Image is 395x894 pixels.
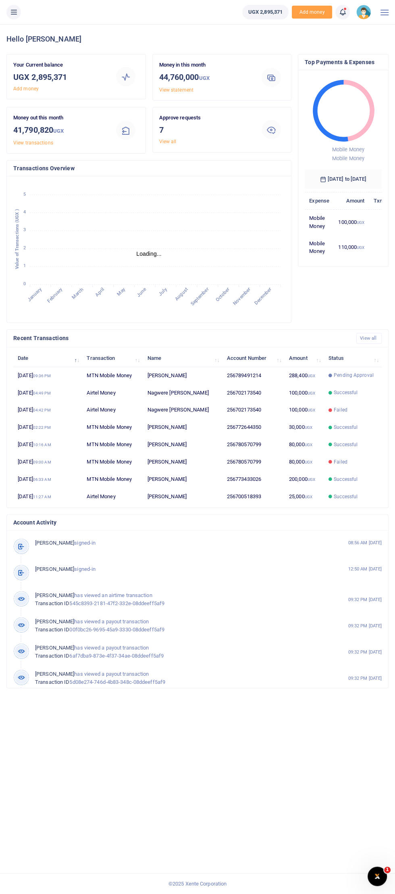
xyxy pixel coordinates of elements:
[334,493,358,500] span: Successful
[159,61,252,69] p: Money in this month
[13,334,350,343] h4: Recent Transactions
[222,471,285,488] td: 256773433026
[35,591,295,608] p: has viewed an airtime transaction 545c8393-2181-47f2-332e-08ddeeff5af9
[292,8,332,15] a: Add money
[13,401,82,419] td: [DATE]
[13,453,82,471] td: [DATE]
[143,384,222,401] td: Nagwere [PERSON_NAME]
[136,251,162,257] text: Loading...
[348,622,382,629] small: 09:32 PM [DATE]
[23,245,26,250] tspan: 2
[305,169,382,189] h6: [DATE] to [DATE]
[33,408,51,412] small: 04:42 PM
[33,477,51,482] small: 06:33 AM
[357,245,364,250] small: UGX
[285,419,324,436] td: 30,000
[292,6,332,19] span: Add money
[332,146,364,152] span: Mobile Money
[13,367,82,384] td: [DATE]
[6,35,389,44] h4: Hello [PERSON_NAME]
[143,350,222,367] th: Name: activate to sort column ascending
[26,286,43,303] tspan: January
[189,286,210,307] tspan: September
[308,391,315,395] small: UGX
[35,645,74,651] span: [PERSON_NAME]
[23,209,26,215] tspan: 4
[35,627,69,633] span: Transaction ID
[334,406,347,414] span: Failed
[324,350,382,367] th: Status: activate to sort column ascending
[13,61,106,69] p: Your Current balance
[292,6,332,19] li: Toup your wallet
[143,419,222,436] td: [PERSON_NAME]
[35,670,295,687] p: has viewed a payout transaction 5d08e274-746d-4b83-348c-08ddeeff5af9
[285,488,324,505] td: 25,000
[13,164,285,173] h4: Transactions Overview
[334,458,347,466] span: Failed
[82,436,143,453] td: MTN Mobile Money
[305,192,334,210] th: Expense
[334,235,369,260] td: 110,000
[143,367,222,384] td: [PERSON_NAME]
[348,675,382,682] small: 09:32 PM [DATE]
[285,384,324,401] td: 100,000
[305,460,312,464] small: UGX
[23,281,26,286] tspan: 0
[35,653,69,659] span: Transaction ID
[242,5,289,19] a: UGX 2,895,371
[285,453,324,471] td: 80,000
[13,471,82,488] td: [DATE]
[159,71,252,84] h3: 44,760,000
[13,140,53,146] a: View transactions
[356,333,382,344] a: View all
[33,443,51,447] small: 10:16 AM
[368,867,387,886] iframe: Intercom live chat
[33,425,51,430] small: 02:22 PM
[35,565,295,574] p: signed-in
[222,419,285,436] td: 256772644350
[35,618,74,625] span: [PERSON_NAME]
[334,389,358,396] span: Successful
[285,401,324,419] td: 100,000
[82,471,143,488] td: MTN Mobile Money
[348,649,382,656] small: 09:32 PM [DATE]
[35,592,74,598] span: [PERSON_NAME]
[159,124,252,136] h3: 7
[334,210,369,235] td: 100,000
[53,128,64,134] small: UGX
[116,286,126,297] tspan: May
[82,453,143,471] td: MTN Mobile Money
[357,220,364,225] small: UGX
[222,453,285,471] td: 256780570799
[305,235,334,260] td: Mobile Money
[285,367,324,384] td: 288,400
[334,441,358,448] span: Successful
[13,488,82,505] td: [DATE]
[285,471,324,488] td: 200,000
[158,286,168,297] tspan: July
[308,374,315,378] small: UGX
[174,286,189,301] tspan: August
[222,436,285,453] td: 256780570799
[356,5,371,19] img: profile-user
[23,227,26,232] tspan: 3
[159,114,252,122] p: Approve requests
[143,471,222,488] td: [PERSON_NAME]
[348,566,382,572] small: 12:50 AM [DATE]
[13,124,106,137] h3: 41,790,820
[35,540,74,546] span: [PERSON_NAME]
[35,566,74,572] span: [PERSON_NAME]
[35,600,69,606] span: Transaction ID
[143,488,222,505] td: [PERSON_NAME]
[46,286,64,304] tspan: February
[23,191,26,196] tspan: 5
[82,419,143,436] td: MTN Mobile Money
[82,401,143,419] td: Airtel Money
[143,401,222,419] td: Nagwere [PERSON_NAME]
[222,367,285,384] td: 256789491214
[143,436,222,453] td: [PERSON_NAME]
[13,350,82,367] th: Date: activate to sort column descending
[82,488,143,505] td: Airtel Money
[285,350,324,367] th: Amount: activate to sort column ascending
[308,477,315,482] small: UGX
